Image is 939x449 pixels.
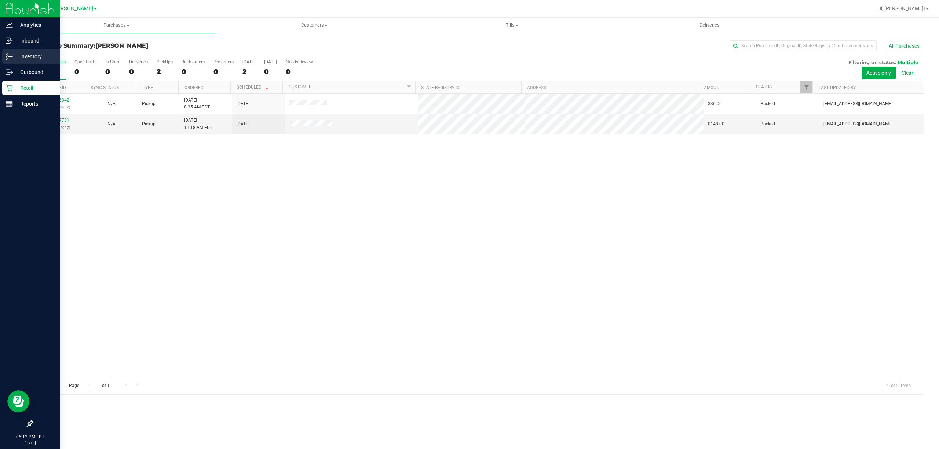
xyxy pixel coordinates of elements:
p: [DATE] [3,440,57,446]
inline-svg: Retail [6,84,13,92]
p: Inventory [13,52,57,61]
span: Deliveries [690,22,730,29]
span: $36.00 [708,100,722,107]
a: Last Updated By [819,85,856,90]
a: Customer [289,84,311,89]
a: Amount [704,85,722,90]
div: Open Carts [74,59,96,65]
div: Back-orders [182,59,205,65]
a: Customers [215,18,413,33]
button: Clear [897,67,918,79]
div: Deliveries [129,59,148,65]
a: Ordered [184,85,204,90]
span: [DATE] 11:18 AM EDT [184,117,212,131]
span: Page of 1 [63,380,116,391]
span: Purchases [18,22,215,29]
a: 11986342 [49,97,69,103]
th: Address [521,81,698,94]
inline-svg: Analytics [6,21,13,29]
span: 1 - 2 of 2 items [876,380,917,391]
span: [EMAIL_ADDRESS][DOMAIN_NAME] [823,121,892,128]
a: Sync Status [91,85,119,90]
div: [DATE] [264,59,277,65]
inline-svg: Inbound [6,37,13,44]
p: Analytics [13,21,57,29]
iframe: Resource center [7,390,29,412]
div: In Store [105,59,120,65]
a: Scheduled [237,85,270,90]
span: Packed [760,121,775,128]
span: [EMAIL_ADDRESS][DOMAIN_NAME] [823,100,892,107]
input: Search Purchase ID, Original ID, State Registry ID or Customer Name... [730,40,877,51]
span: $148.00 [708,121,724,128]
div: 2 [157,67,173,76]
span: Customers [216,22,413,29]
div: 0 [129,67,148,76]
a: State Registry ID [421,85,460,90]
div: Pre-orders [213,59,234,65]
a: 11987731 [49,118,69,123]
span: Multiple [898,59,918,65]
a: Status [756,84,772,89]
span: Not Applicable [107,121,116,126]
div: 0 [264,67,277,76]
a: Type [143,85,153,90]
button: N/A [107,121,116,128]
p: Outbound [13,68,57,77]
a: Deliveries [611,18,808,33]
div: 0 [213,67,234,76]
span: [PERSON_NAME] [53,5,93,12]
span: Hi, [PERSON_NAME]! [877,5,925,11]
p: Reports [13,99,57,108]
h3: Purchase Summary: [32,43,330,49]
inline-svg: Reports [6,100,13,107]
inline-svg: Inventory [6,53,13,60]
span: Pickup [142,100,156,107]
span: Filtering on status: [848,59,896,65]
div: 0 [105,67,120,76]
div: Needs Review [286,59,313,65]
span: Not Applicable [107,101,116,106]
span: [DATE] 8:35 AM EDT [184,97,210,111]
input: 1 [84,380,97,391]
span: [PERSON_NAME] [95,42,148,49]
inline-svg: Outbound [6,69,13,76]
div: 2 [242,67,255,76]
a: Filter [403,81,415,93]
div: 0 [74,67,96,76]
div: 0 [286,67,313,76]
span: Tills [413,22,610,29]
div: 0 [182,67,205,76]
span: [DATE] [237,100,249,107]
span: Pickup [142,121,156,128]
a: Tills [413,18,611,33]
p: 06:12 PM EDT [3,434,57,440]
p: Retail [13,84,57,92]
button: Active only [862,67,896,79]
button: N/A [107,100,116,107]
span: Packed [760,100,775,107]
button: All Purchases [884,40,924,52]
a: Filter [800,81,812,93]
span: [DATE] [237,121,249,128]
p: Inbound [13,36,57,45]
div: [DATE] [242,59,255,65]
div: PickUps [157,59,173,65]
a: Purchases [18,18,215,33]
